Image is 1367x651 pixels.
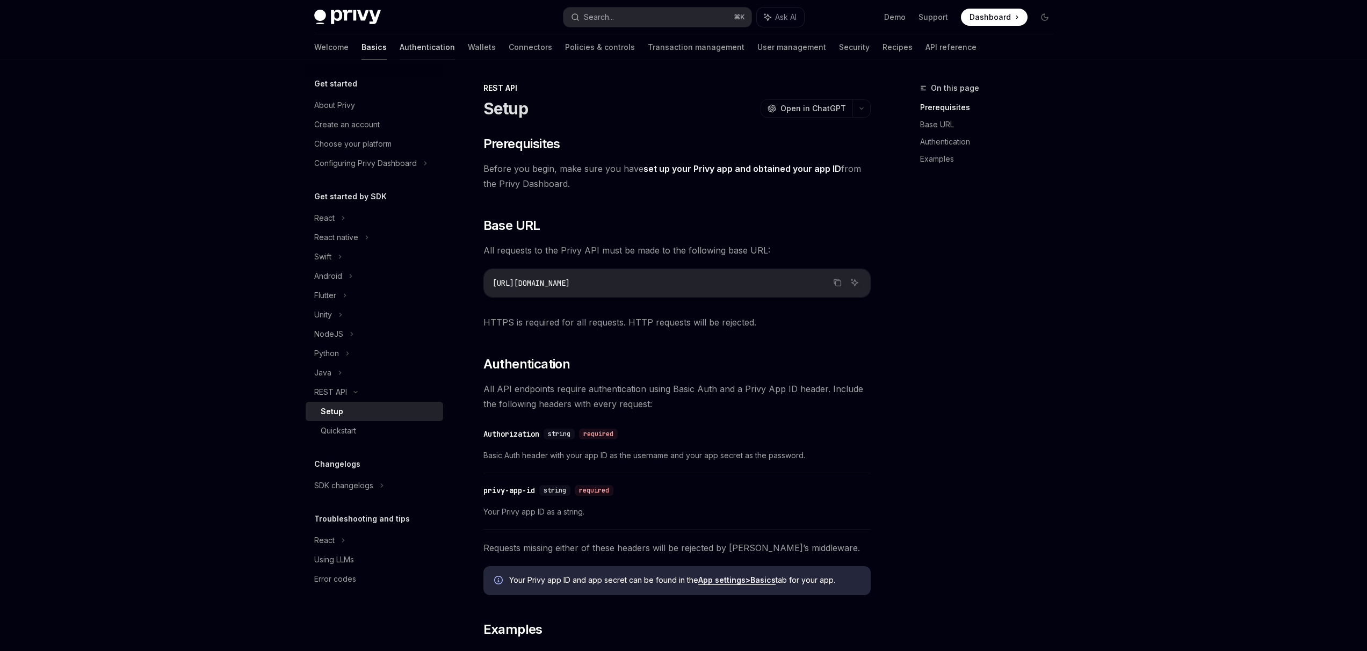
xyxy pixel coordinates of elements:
[494,576,505,587] svg: Info
[483,485,535,496] div: privy-app-id
[509,575,860,585] span: Your Privy app ID and app secret can be found in the tab for your app.
[483,429,539,439] div: Authorization
[400,34,455,60] a: Authentication
[483,449,871,462] span: Basic Auth header with your app ID as the username and your app secret as the password.
[918,12,948,23] a: Support
[493,278,570,288] span: [URL][DOMAIN_NAME]
[961,9,1028,26] a: Dashboard
[306,115,443,134] a: Create an account
[314,118,380,131] div: Create an account
[314,212,335,225] div: React
[839,34,870,60] a: Security
[757,8,804,27] button: Ask AI
[780,103,846,114] span: Open in ChatGPT
[584,11,614,24] div: Search...
[306,569,443,589] a: Error codes
[483,381,871,411] span: All API endpoints require authentication using Basic Auth and a Privy App ID header. Include the ...
[734,13,745,21] span: ⌘ K
[483,83,871,93] div: REST API
[306,134,443,154] a: Choose your platform
[548,430,570,438] span: string
[775,12,797,23] span: Ask AI
[306,96,443,115] a: About Privy
[314,34,349,60] a: Welcome
[314,386,347,399] div: REST API
[579,429,618,439] div: required
[483,621,543,638] span: Examples
[565,34,635,60] a: Policies & controls
[306,402,443,421] a: Setup
[931,82,979,95] span: On this page
[509,34,552,60] a: Connectors
[314,157,417,170] div: Configuring Privy Dashboard
[544,486,566,495] span: string
[468,34,496,60] a: Wallets
[314,270,342,283] div: Android
[314,347,339,360] div: Python
[321,405,343,418] div: Setup
[483,505,871,518] span: Your Privy app ID as a string.
[314,366,331,379] div: Java
[314,190,387,203] h5: Get started by SDK
[830,276,844,290] button: Copy the contents from the code block
[483,540,871,555] span: Requests missing either of these headers will be rejected by [PERSON_NAME]’s middleware.
[314,138,392,150] div: Choose your platform
[920,150,1062,168] a: Examples
[483,217,540,234] span: Base URL
[314,99,355,112] div: About Privy
[648,34,744,60] a: Transaction management
[314,573,356,585] div: Error codes
[483,356,570,373] span: Authentication
[1036,9,1053,26] button: Toggle dark mode
[920,99,1062,116] a: Prerequisites
[321,424,356,437] div: Quickstart
[314,308,332,321] div: Unity
[314,553,354,566] div: Using LLMs
[643,163,841,175] a: set up your Privy app and obtained your app ID
[314,77,357,90] h5: Get started
[314,479,373,492] div: SDK changelogs
[314,534,335,547] div: React
[925,34,977,60] a: API reference
[361,34,387,60] a: Basics
[884,12,906,23] a: Demo
[575,485,613,496] div: required
[314,10,381,25] img: dark logo
[920,116,1062,133] a: Base URL
[483,315,871,330] span: HTTPS is required for all requests. HTTP requests will be rejected.
[483,135,560,153] span: Prerequisites
[698,575,776,585] a: App settings>Basics
[314,231,358,244] div: React native
[920,133,1062,150] a: Authentication
[306,550,443,569] a: Using LLMs
[483,161,871,191] span: Before you begin, make sure you have from the Privy Dashboard.
[757,34,826,60] a: User management
[306,421,443,440] a: Quickstart
[563,8,751,27] button: Search...⌘K
[750,575,776,584] strong: Basics
[314,458,360,471] h5: Changelogs
[314,250,331,263] div: Swift
[314,289,336,302] div: Flutter
[698,575,746,584] strong: App settings
[483,99,528,118] h1: Setup
[970,12,1011,23] span: Dashboard
[483,243,871,258] span: All requests to the Privy API must be made to the following base URL:
[848,276,862,290] button: Ask AI
[883,34,913,60] a: Recipes
[314,328,343,341] div: NodeJS
[314,512,410,525] h5: Troubleshooting and tips
[761,99,852,118] button: Open in ChatGPT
